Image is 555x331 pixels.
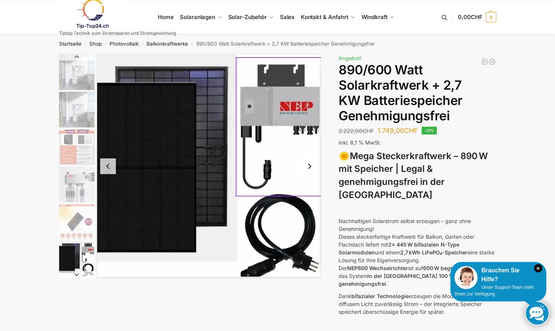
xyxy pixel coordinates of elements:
[454,266,478,289] img: Customer service
[188,41,196,47] span: /
[454,285,534,297] span: Unser Support-Team steht Ihnen zur Verfügung
[361,13,388,21] span: Windkraft
[400,249,468,256] strong: 2,7 kWh LiFePO₄-Speicher
[339,151,488,200] strong: Mega Steckerkraftwerk – 890 W mit Speicher | Legal & genehmigungsfrei in der [GEOGRAPHIC_DATA]
[302,158,317,174] button: Next slide
[59,167,95,202] img: BDS1000
[486,12,496,22] span: 0
[96,53,321,279] img: Balkonkraftwerk 860
[96,53,321,279] li: 6 / 12
[59,271,95,278] button: Next slide
[59,41,81,47] a: Startseite
[59,204,95,239] img: Bificial 30 % mehr Leistung
[351,293,408,299] strong: bifazialer Technologie
[57,165,95,203] li: 4 / 12
[377,127,418,134] bdi: 1.749,00
[488,58,496,65] a: Balkonkraftwerk 890 Watt Solarmodulleistung mit 2kW/h Zendure Speicher
[177,0,225,34] a: Solaranlagen
[339,241,459,256] strong: 2x 445 W bifazialen N-Type Solarmodulen
[57,203,95,240] li: 5 / 12
[225,0,277,34] a: Solar-Zubehör
[339,62,496,123] h1: 890/600 Watt Solarkraftwerk + 2,7 KW Batteriespeicher Genehmigungsfrei
[59,129,95,165] img: Bificial im Vergleich zu billig Modulen
[147,41,188,47] a: Balkonkraftwerke
[57,240,95,278] li: 6 / 12
[339,150,496,202] h3: 🌞
[363,127,374,134] span: CHF
[481,58,488,65] a: Balkonkraftwerk 405/600 Watt erweiterbar
[423,265,464,271] strong: 600 W begrenzt
[277,0,297,34] a: Sales
[358,0,397,34] a: Windkraft
[339,55,361,61] span: Angebot!
[180,13,215,21] span: Solaranlagen
[59,53,95,61] button: Previous slide
[46,34,509,53] nav: Breadcrumb
[339,139,381,146] span: inkl. 8,1 % MwSt.
[339,292,496,316] p: Dank erzeugen die Module auch bei diffusem Licht zuverlässig Strom – der integrierte Speicher spe...
[110,41,139,47] a: Photovoltaik
[458,13,482,21] span: 0,00
[57,53,95,91] li: 1 / 12
[339,127,374,134] bdi: 2.222,00
[59,241,95,277] img: Balkonkraftwerk 860
[57,278,95,315] li: 7 / 12
[339,217,496,288] p: Nachhaltigen Solarstrom selbst erzeugen – ganz ohne Genehmigung! Dieses steckerfertige Kraftwerk ...
[454,266,542,284] div: Brauchen Sie Hilfe?
[458,6,496,28] a: 0,00CHF 0
[57,128,95,165] li: 3 / 12
[100,158,116,174] button: Previous slide
[297,0,358,34] a: Kontakt & Anfahrt
[404,127,418,134] span: CHF
[89,41,102,47] a: Shop
[81,41,89,47] span: /
[139,41,147,47] span: /
[280,13,295,21] span: Sales
[301,13,348,21] span: Kontakt & Anfahrt
[228,13,267,21] span: Solar-Zubehör
[534,264,542,272] i: Schließen
[59,92,95,127] img: Balkonkraftwerk mit 2,7kw Speicher
[347,265,408,271] strong: NEP600 Wechselrichter
[59,53,95,90] img: Balkonkraftwerk mit 2,7kw Speicher
[471,13,482,21] span: CHF
[102,41,110,47] span: /
[422,127,437,134] span: -21%
[339,273,479,287] strong: in der [GEOGRAPHIC_DATA] 100 % legal und genehmigungsfrei
[57,91,95,128] li: 2 / 12
[59,31,176,35] p: Tiptop Technik zum Stromsparen und Stromgewinnung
